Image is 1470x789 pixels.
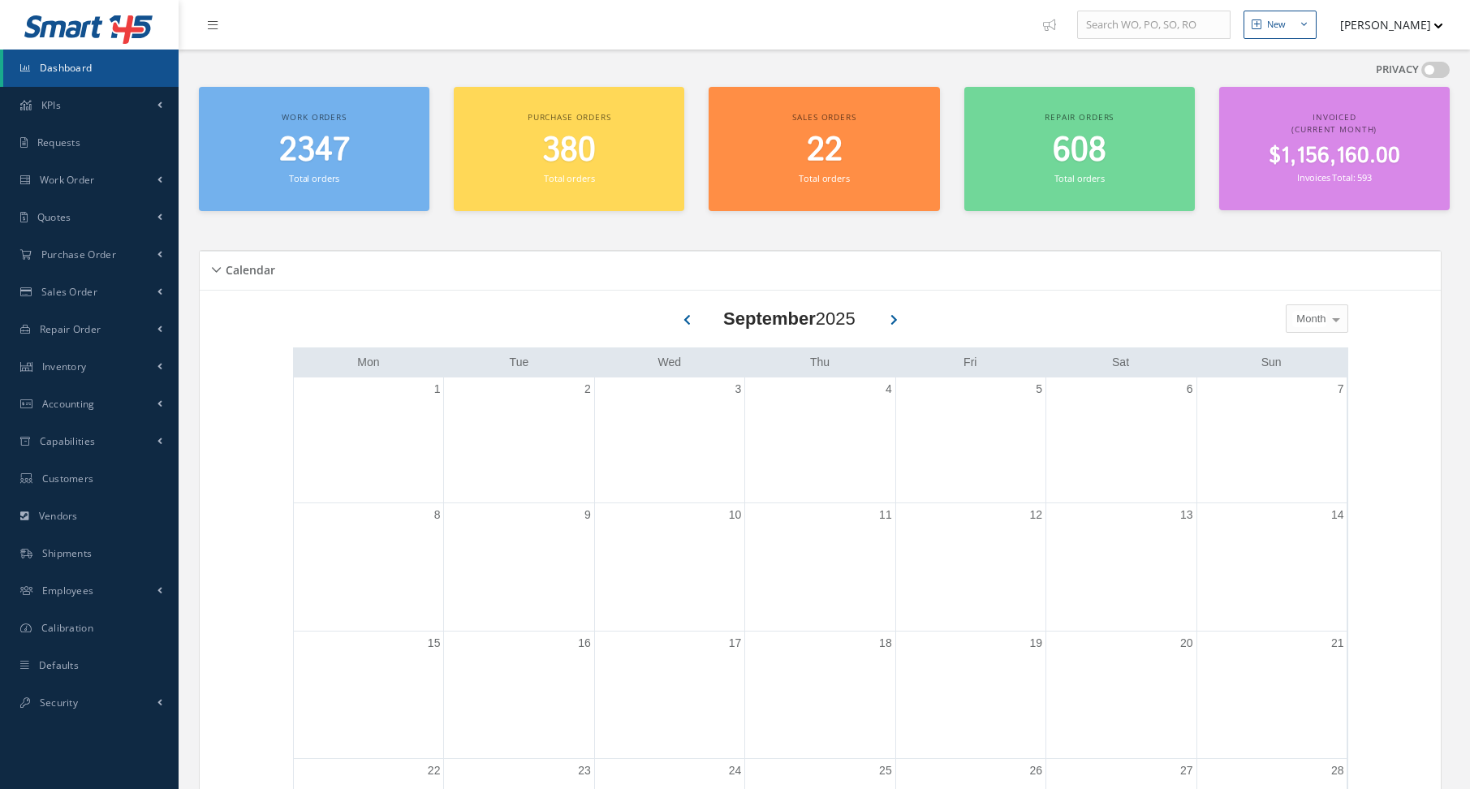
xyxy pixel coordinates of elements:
span: KPIs [41,98,61,112]
a: Wednesday [654,352,684,373]
small: Invoices Total: 593 [1297,171,1372,183]
a: September 13, 2025 [1177,503,1196,527]
td: September 16, 2025 [444,631,594,759]
b: September [723,308,816,329]
span: 2347 [279,127,350,174]
a: September 23, 2025 [575,759,594,783]
span: Work Order [40,173,95,187]
input: Search WO, PO, SO, RO [1077,11,1231,40]
a: Purchase orders 380 Total orders [454,87,684,211]
button: [PERSON_NAME] [1325,9,1443,41]
span: Purchase orders [528,111,611,123]
a: September 10, 2025 [726,503,745,527]
td: September 9, 2025 [444,503,594,632]
div: New [1267,18,1286,32]
td: September 18, 2025 [745,631,895,759]
a: Sunday [1258,352,1285,373]
td: September 11, 2025 [745,503,895,632]
td: September 8, 2025 [294,503,444,632]
td: September 5, 2025 [895,377,1045,503]
small: Total orders [544,172,594,184]
span: Employees [42,584,94,597]
a: September 18, 2025 [876,632,895,655]
a: September 19, 2025 [1027,632,1046,655]
span: Sales orders [792,111,856,123]
h5: Calendar [221,258,275,278]
td: September 1, 2025 [294,377,444,503]
a: September 2, 2025 [581,377,594,401]
td: September 13, 2025 [1046,503,1196,632]
button: New [1244,11,1317,39]
td: September 12, 2025 [895,503,1045,632]
a: September 25, 2025 [876,759,895,783]
td: September 10, 2025 [594,503,744,632]
td: September 4, 2025 [745,377,895,503]
span: (Current Month) [1291,123,1377,135]
a: September 11, 2025 [876,503,895,527]
a: September 6, 2025 [1183,377,1196,401]
span: $1,156,160.00 [1269,140,1400,172]
div: 2025 [723,305,856,332]
a: Saturday [1109,352,1132,373]
a: Tuesday [507,352,532,373]
a: September 3, 2025 [731,377,744,401]
span: Purchase Order [41,248,116,261]
a: Invoiced (Current Month) $1,156,160.00 Invoices Total: 593 [1219,87,1450,210]
a: Dashboard [3,50,179,87]
span: Invoiced [1313,111,1356,123]
a: September 17, 2025 [726,632,745,655]
span: Calibration [41,621,93,635]
span: Accounting [42,397,95,411]
td: September 14, 2025 [1196,503,1347,632]
span: Repair orders [1045,111,1114,123]
a: Repair orders 608 Total orders [964,87,1195,211]
td: September 3, 2025 [594,377,744,503]
td: September 7, 2025 [1196,377,1347,503]
a: September 20, 2025 [1177,632,1196,655]
td: September 15, 2025 [294,631,444,759]
a: September 21, 2025 [1328,632,1347,655]
small: Total orders [799,172,849,184]
a: Friday [960,352,980,373]
a: September 27, 2025 [1177,759,1196,783]
span: Vendors [39,509,78,523]
a: Monday [354,352,382,373]
a: September 15, 2025 [425,632,444,655]
span: Work orders [282,111,346,123]
a: September 7, 2025 [1334,377,1347,401]
a: Thursday [807,352,833,373]
td: September 21, 2025 [1196,631,1347,759]
a: September 1, 2025 [431,377,444,401]
span: Inventory [42,360,87,373]
a: September 28, 2025 [1328,759,1347,783]
span: Sales Order [41,285,97,299]
small: Total orders [1054,172,1105,184]
td: September 17, 2025 [594,631,744,759]
span: Month [1292,311,1326,327]
a: September 24, 2025 [726,759,745,783]
td: September 6, 2025 [1046,377,1196,503]
span: 380 [542,127,596,174]
a: September 26, 2025 [1027,759,1046,783]
span: 22 [807,127,843,174]
span: Customers [42,472,94,485]
span: Capabilities [40,434,96,448]
td: September 20, 2025 [1046,631,1196,759]
a: September 22, 2025 [425,759,444,783]
td: September 19, 2025 [895,631,1045,759]
span: Dashboard [40,61,93,75]
span: Shipments [42,546,93,560]
span: Defaults [39,658,79,672]
a: Sales orders 22 Total orders [709,87,939,211]
td: September 2, 2025 [444,377,594,503]
a: September 14, 2025 [1328,503,1347,527]
label: PRIVACY [1376,62,1419,78]
a: Work orders 2347 Total orders [199,87,429,211]
span: Security [40,696,78,709]
a: September 12, 2025 [1027,503,1046,527]
span: 608 [1053,127,1106,174]
a: September 8, 2025 [431,503,444,527]
a: September 16, 2025 [575,632,594,655]
a: September 4, 2025 [882,377,895,401]
span: Requests [37,136,80,149]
